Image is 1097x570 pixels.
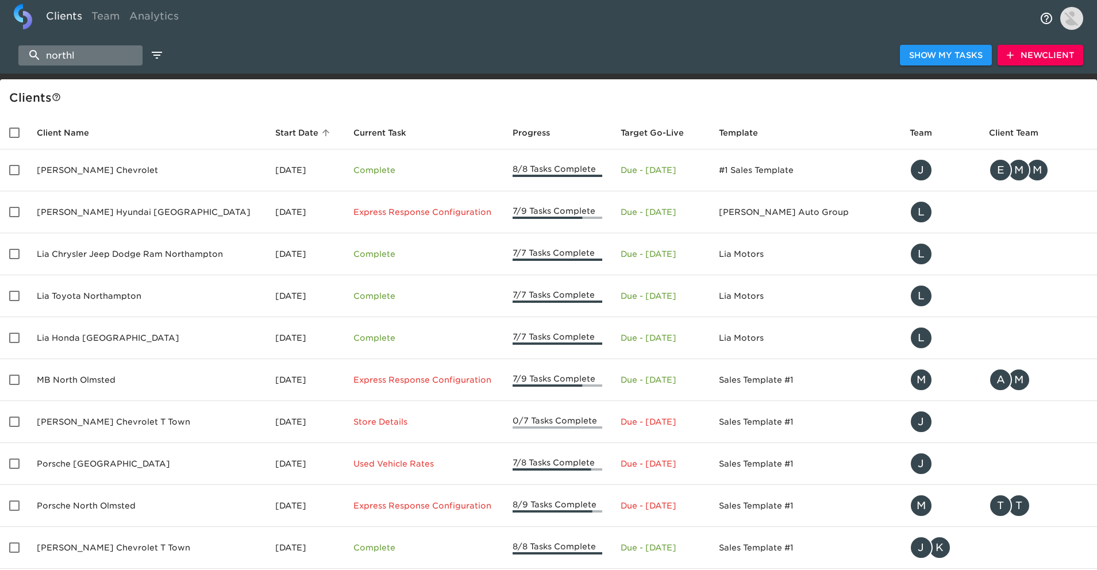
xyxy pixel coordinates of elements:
[28,233,266,275] td: Lia Chrysler Jeep Dodge Ram Northampton
[353,500,494,511] p: Express Response Configuration
[266,485,344,527] td: [DATE]
[28,401,266,443] td: [PERSON_NAME] Chevrolet T Town
[910,494,971,517] div: mike.crothers@roadster.com
[52,93,61,102] svg: This is a list of all of your clients and clients shared with you
[37,126,104,140] span: Client Name
[28,443,266,485] td: Porsche [GEOGRAPHIC_DATA]
[910,284,971,307] div: lauren.seimas@roadster.com
[621,248,700,260] p: Due - [DATE]
[266,443,344,485] td: [DATE]
[275,126,333,140] span: Start Date
[147,45,167,65] button: edit
[18,45,143,66] input: search
[710,443,900,485] td: Sales Template #1
[353,374,494,386] p: Express Response Configuration
[621,290,700,302] p: Due - [DATE]
[910,201,971,224] div: lauren.seimas@roadster.com
[14,4,32,29] img: logo
[710,527,900,569] td: Sales Template #1
[353,458,494,469] p: Used Vehicle Rates
[710,191,900,233] td: [PERSON_NAME] Auto Group
[910,159,971,182] div: justin.gervais@roadster.com
[910,536,933,559] div: J
[353,248,494,260] p: Complete
[1060,7,1083,30] img: Profile
[910,452,933,475] div: J
[353,542,494,553] p: Complete
[353,290,494,302] p: Complete
[910,452,971,475] div: justin.gervais@roadster.com
[513,126,565,140] span: Progress
[125,4,183,32] a: Analytics
[266,527,344,569] td: [DATE]
[266,359,344,401] td: [DATE]
[989,368,1088,391] div: asouders@mbzno.com, matt@mbzno.com
[621,126,684,140] span: Calculated based on the start date and the duration of all Tasks contained in this Hub.
[87,4,125,32] a: Team
[28,275,266,317] td: Lia Toyota Northampton
[28,191,266,233] td: [PERSON_NAME] Hyundai [GEOGRAPHIC_DATA]
[9,88,1092,107] div: Client s
[1007,159,1030,182] div: M
[28,149,266,191] td: [PERSON_NAME] Chevrolet
[989,126,1053,140] span: Client Team
[910,368,971,391] div: mike.crothers@roadster.com
[266,275,344,317] td: [DATE]
[1007,48,1074,63] span: New Client
[503,317,611,359] td: 7/7 Tasks Complete
[909,48,983,63] span: Show My Tasks
[503,191,611,233] td: 7/9 Tasks Complete
[621,332,700,344] p: Due - [DATE]
[710,401,900,443] td: Sales Template #1
[266,191,344,233] td: [DATE]
[710,149,900,191] td: #1 Sales Template
[1026,159,1049,182] div: M
[710,359,900,401] td: Sales Template #1
[503,443,611,485] td: 7/8 Tasks Complete
[998,45,1083,66] button: NewClient
[621,500,700,511] p: Due - [DATE]
[710,233,900,275] td: Lia Motors
[41,4,87,32] a: Clients
[353,164,494,176] p: Complete
[353,332,494,344] p: Complete
[928,536,951,559] div: K
[910,494,933,517] div: M
[503,527,611,569] td: 8/8 Tasks Complete
[621,206,700,218] p: Due - [DATE]
[266,401,344,443] td: [DATE]
[353,416,494,427] p: Store Details
[910,410,933,433] div: J
[910,326,971,349] div: lauren.seimas@roadster.com
[910,410,971,433] div: justin.gervais@roadster.com
[989,494,1088,517] div: teddy.turner@roadster.com, tmullen@clevelandporsche.com
[989,159,1088,182] div: ebroderick@jimnortonchevy.com, mutley@jimnortonchevy.com, mkoopmans@jimnortonchevy.com
[503,401,611,443] td: 0/7 Tasks Complete
[621,374,700,386] p: Due - [DATE]
[621,126,699,140] span: Target Go-Live
[621,416,700,427] p: Due - [DATE]
[503,359,611,401] td: 7/9 Tasks Complete
[910,159,933,182] div: J
[910,368,933,391] div: M
[28,317,266,359] td: Lia Honda [GEOGRAPHIC_DATA]
[1033,5,1060,32] button: notifications
[910,242,971,265] div: lauren.seimas@roadster.com
[353,126,406,140] span: This is the next Task in this Hub that should be completed
[1007,368,1030,391] div: M
[503,149,611,191] td: 8/8 Tasks Complete
[1007,494,1030,517] div: T
[910,201,933,224] div: L
[900,45,992,66] button: Show My Tasks
[621,458,700,469] p: Due - [DATE]
[710,275,900,317] td: Lia Motors
[910,242,933,265] div: L
[910,284,933,307] div: L
[621,164,700,176] p: Due - [DATE]
[503,233,611,275] td: 7/7 Tasks Complete
[28,359,266,401] td: MB North Olmsted
[28,485,266,527] td: Porsche North Olmsted
[910,326,933,349] div: L
[266,149,344,191] td: [DATE]
[719,126,773,140] span: Template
